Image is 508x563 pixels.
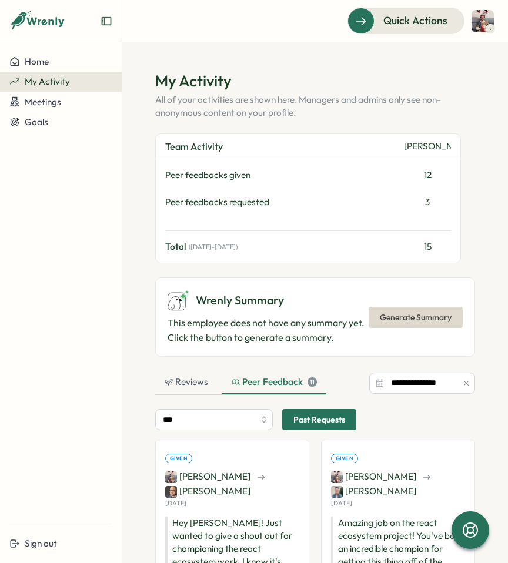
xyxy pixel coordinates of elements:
[165,471,177,483] img: Cody Casey
[404,196,451,209] div: 3
[380,307,452,327] span: Generate Summary
[101,15,112,27] button: Expand sidebar
[165,376,208,388] div: Reviews
[170,454,188,463] span: Given
[331,485,416,498] span: [PERSON_NAME]
[293,410,345,430] span: Past Requests
[331,486,343,498] img: Edward Yeung
[347,8,464,33] button: Quick Actions
[165,139,399,154] div: Team Activity
[232,376,317,388] div: Peer Feedback
[282,409,356,430] button: Past Requests
[369,307,463,328] button: Generate Summary
[25,116,48,128] span: Goals
[404,169,451,182] div: 12
[331,471,343,483] img: Cody Casey
[165,240,186,253] span: Total
[336,454,353,463] span: Given
[472,10,494,32] img: Cody Casey
[383,13,447,28] span: Quick Actions
[404,240,451,253] div: 15
[168,316,366,345] p: This employee does not have any summary yet. Click the button to generate a summary.
[331,470,416,483] span: [PERSON_NAME]
[25,96,61,108] span: Meetings
[165,196,399,209] div: Peer feedbacks requested
[165,500,186,507] p: [DATE]
[155,93,475,119] p: All of your activities are shown here. Managers and admins only see non-anonymous content on your...
[331,500,352,507] p: [DATE]
[165,470,250,483] span: [PERSON_NAME]
[25,56,49,67] span: Home
[25,538,57,549] span: Sign out
[196,291,284,310] span: Wrenly Summary
[165,486,177,498] img: Mark Hornak
[189,243,238,251] span: ( [DATE] - [DATE] )
[404,140,451,153] div: [PERSON_NAME]
[165,169,399,182] div: Peer feedbacks given
[25,76,70,87] span: My Activity
[155,71,475,91] h1: My Activity
[308,377,317,387] div: 11
[165,485,250,498] span: [PERSON_NAME]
